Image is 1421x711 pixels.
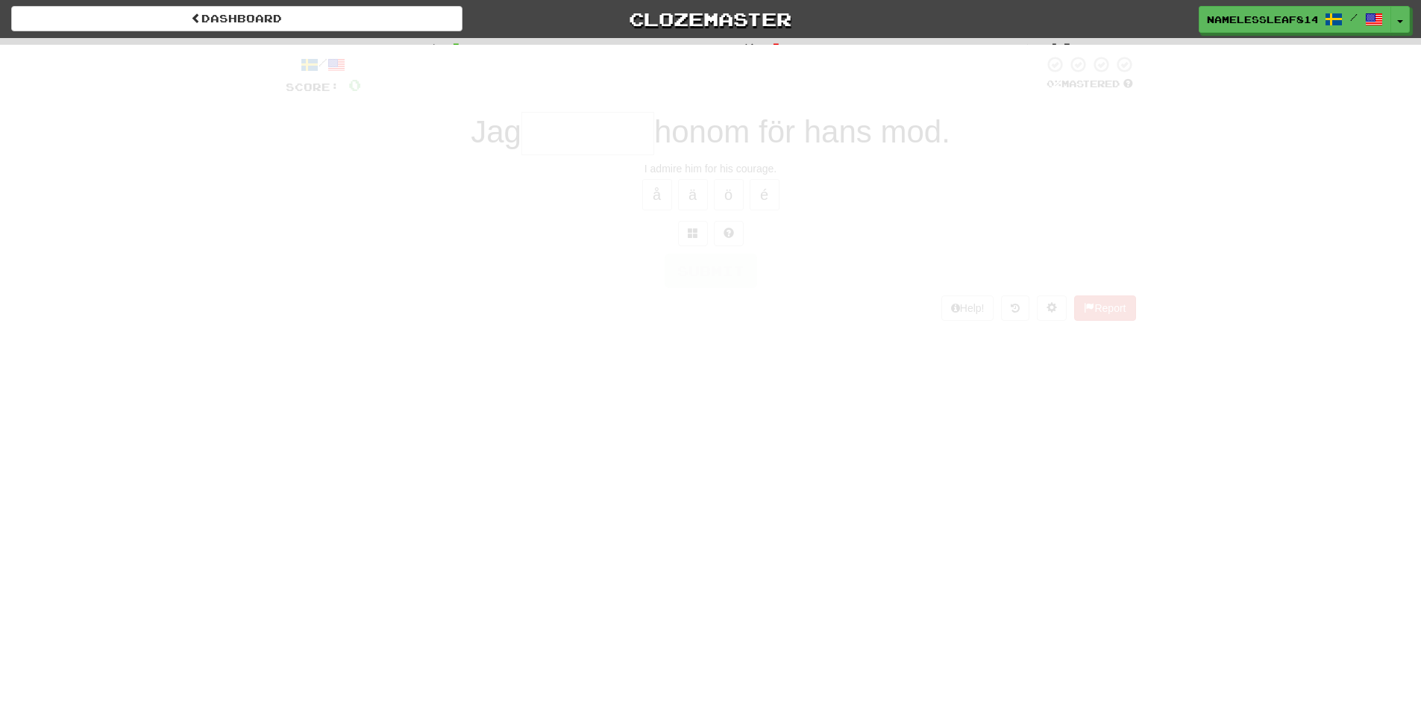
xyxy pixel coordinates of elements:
span: / [1350,12,1358,22]
button: é [750,179,779,210]
a: NamelessLeaf8149 / [1199,6,1391,33]
span: 0 % [1047,78,1061,90]
span: 0 [450,40,462,57]
span: Correct [339,42,413,57]
span: To go [959,42,1011,57]
a: Dashboard [11,6,462,31]
span: NamelessLeaf8149 [1207,13,1317,26]
span: : [743,43,759,56]
span: Incorrect [639,42,733,57]
button: å [642,179,672,210]
span: Score: [286,81,339,93]
div: Mastered [1044,78,1136,91]
div: I admire him for his courage. [286,161,1136,176]
button: Report [1074,295,1135,321]
button: Help! [941,295,994,321]
span: Jag [471,114,521,149]
span: : [423,43,439,56]
button: ö [714,179,744,210]
span: : [1021,43,1038,56]
button: Submit [665,254,757,288]
span: 0 [770,40,782,57]
button: Single letter hint - you only get 1 per sentence and score half the points! alt+h [714,221,744,246]
div: / [286,55,361,74]
span: honom för hans mod. [654,114,950,149]
a: Clozemaster [485,6,936,32]
button: ä [678,179,708,210]
button: Switch sentence to multiple choice alt+p [678,221,708,246]
button: Round history (alt+y) [1001,295,1029,321]
span: 10 [1048,40,1073,57]
span: 0 [348,75,361,94]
